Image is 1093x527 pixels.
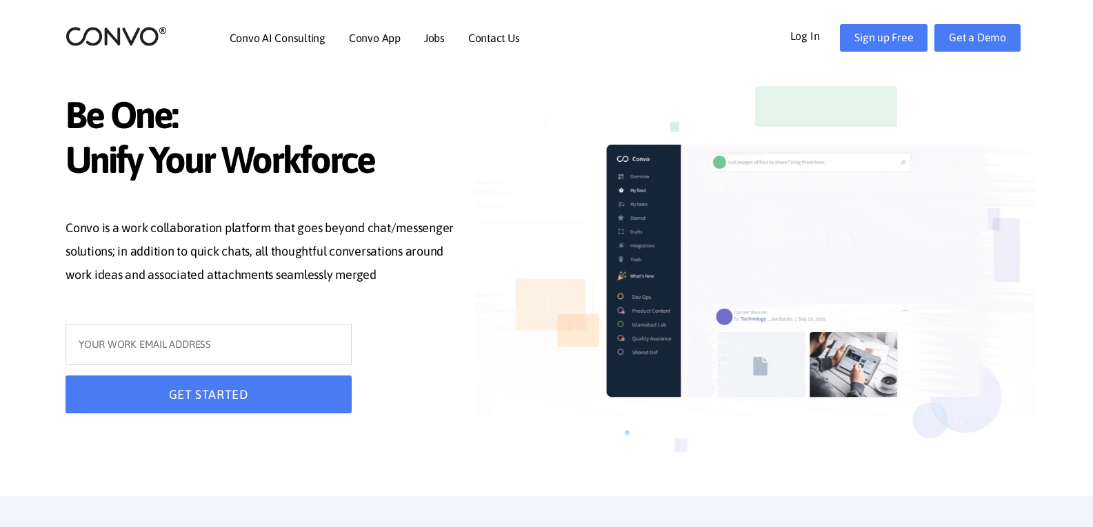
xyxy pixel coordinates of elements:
[66,93,454,141] span: Be One:
[840,24,927,52] a: Sign up Free
[934,24,1021,52] a: Get a Demo
[468,32,520,43] a: Contact Us
[66,216,454,289] p: Convo is a work collaboration platform that goes beyond chat/messenger solutions; in addition to ...
[790,24,841,46] a: Log In
[230,32,325,43] a: Convo AI Consulting
[66,138,454,186] span: Unify Your Workforce
[66,25,167,47] img: logo_2.png
[349,32,401,43] a: Convo App
[475,62,1035,496] img: image_not_found
[66,375,352,413] button: GET STARTED
[424,32,445,43] a: Jobs
[66,324,352,365] input: YOUR WORK EMAIL ADDRESS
